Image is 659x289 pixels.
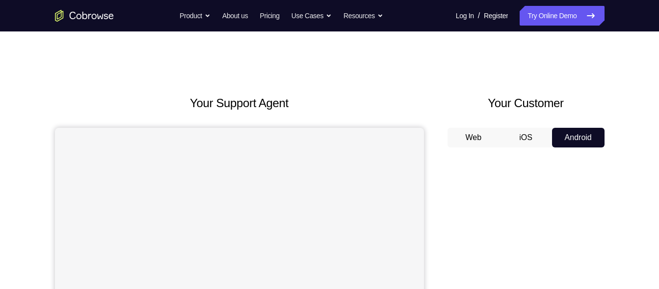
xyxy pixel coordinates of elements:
button: Web [448,128,500,147]
h2: Your Customer [448,94,605,112]
a: Go to the home page [55,10,114,22]
a: About us [222,6,248,26]
button: Product [180,6,211,26]
button: Use Cases [291,6,332,26]
span: / [478,10,480,22]
a: Pricing [260,6,279,26]
a: Try Online Demo [520,6,604,26]
button: Resources [343,6,383,26]
button: iOS [500,128,552,147]
a: Register [484,6,508,26]
button: Android [552,128,605,147]
a: Log In [456,6,474,26]
h2: Your Support Agent [55,94,424,112]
